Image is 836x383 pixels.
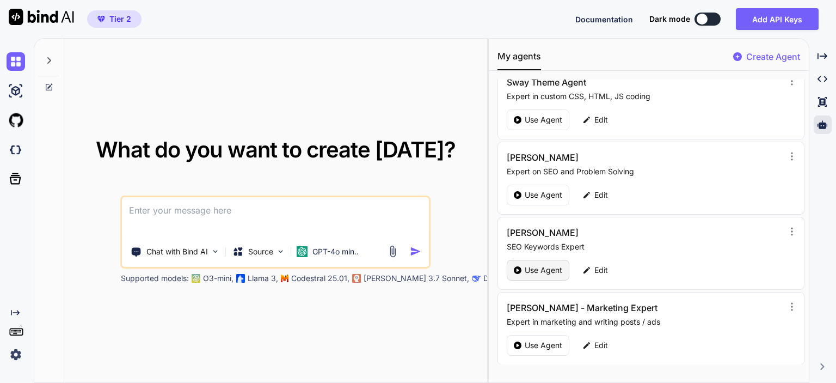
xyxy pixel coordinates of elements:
p: Source [248,246,273,257]
img: Pick Tools [211,247,220,256]
span: Tier 2 [109,14,131,25]
img: Bind AI [9,9,74,25]
h3: Sway Theme Agent [507,76,700,89]
h3: [PERSON_NAME] [507,151,700,164]
p: Chat with Bind AI [146,246,208,257]
button: Add API Keys [736,8,819,30]
p: GPT-4o min.. [312,246,359,257]
button: My agents [497,50,541,70]
img: GPT-4 [192,274,201,283]
img: settings [7,345,25,364]
img: claude [353,274,361,283]
span: What do you want to create [DATE]? [96,136,456,163]
button: premiumTier 2 [87,10,142,28]
img: icon [410,246,421,257]
img: ai-studio [7,82,25,100]
p: Expert in custom CSS, HTML, JS coding [507,91,783,102]
p: Supported models: [121,273,189,284]
p: Use Agent [525,265,562,276]
img: Pick Models [276,247,286,256]
p: [PERSON_NAME] 3.7 Sonnet, [364,273,469,284]
img: Mistral-AI [281,275,289,282]
p: Create Agent [746,50,800,63]
img: attachment [386,245,399,258]
p: Edit [594,114,608,125]
p: O3-mini, [203,273,233,284]
img: chat [7,52,25,71]
span: Dark mode [649,14,690,25]
img: premium [97,16,105,22]
p: Llama 3, [248,273,278,284]
img: claude [472,274,481,283]
p: Edit [594,190,608,200]
p: Edit [594,340,608,351]
img: darkCloudIdeIcon [7,141,25,159]
p: SEO Keywords Expert [507,241,783,252]
p: Edit [594,265,608,276]
p: Codestral 25.01, [291,273,349,284]
p: Expert in marketing and writing posts / ads [507,317,783,327]
h3: [PERSON_NAME] - Marketing Expert [507,301,700,314]
p: Expert on SEO and Problem Solving [507,166,783,177]
img: GPT-4o mini [297,246,308,257]
span: Documentation [575,15,633,24]
p: Use Agent [525,190,562,200]
img: Llama2 [237,274,245,283]
button: Documentation [575,14,633,25]
p: Use Agent [525,340,562,351]
h3: [PERSON_NAME] [507,226,700,239]
p: Use Agent [525,114,562,125]
img: githubLight [7,111,25,130]
p: Deepseek R1 [483,273,530,284]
